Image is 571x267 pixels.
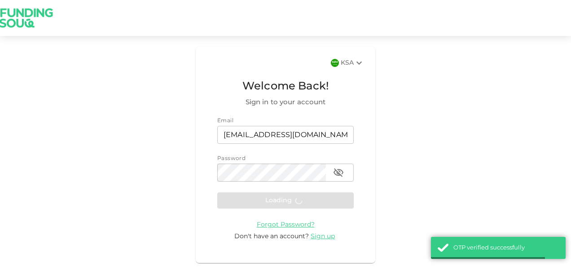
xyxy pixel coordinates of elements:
span: Email [217,118,233,124]
span: Password [217,156,246,161]
span: Welcome Back! [217,78,354,95]
div: KSA [341,58,365,68]
span: Don't have an account? [234,233,309,240]
input: email [217,126,354,144]
span: Sign up [311,233,335,240]
img: flag-sa.b9a346574cdc8950dd34b50780441f57.svg [331,59,339,67]
div: OTP verified successfully [453,244,559,253]
input: password [217,164,326,182]
span: Sign in to your account [217,97,354,108]
a: Forgot Password? [257,221,315,228]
